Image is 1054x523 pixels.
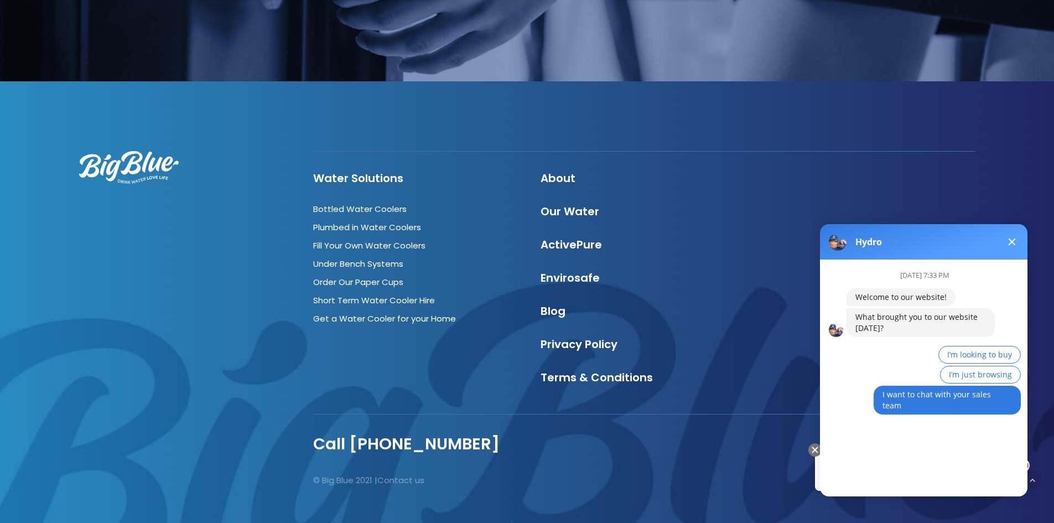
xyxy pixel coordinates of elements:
iframe: Chatbot [803,441,1039,508]
a: About [541,170,575,186]
a: Bottled Water Coolers [313,203,407,215]
a: Short Term Water Cooler Hire [313,294,435,306]
a: Fill Your Own Water Coolers [313,240,425,251]
a: Plumbed in Water Coolers [313,221,421,233]
a: Privacy Policy [541,336,617,352]
iframe: Chatbot [809,209,1039,508]
p: © Big Blue 2021 | [313,473,635,488]
h4: Water Solutions [313,172,521,185]
a: Terms & Conditions [541,370,653,385]
a: ActivePure [541,237,602,252]
a: Under Bench Systems [313,258,403,270]
a: Contact us [377,474,424,486]
a: Order Our Paper Cups [313,276,403,288]
a: Our Water [541,204,599,219]
a: Call [PHONE_NUMBER] [313,433,500,455]
a: Get a Water Cooler for your Home [313,313,456,324]
a: Envirosafe [541,270,600,286]
a: Blog [541,303,565,319]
